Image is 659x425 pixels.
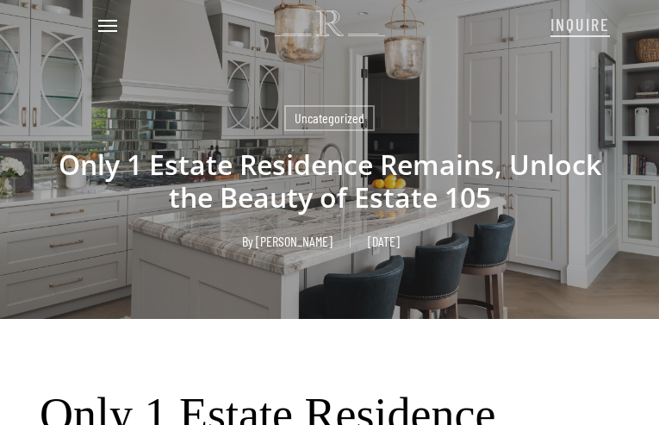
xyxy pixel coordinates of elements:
span: INQUIRE [550,14,610,34]
span: By [242,235,253,247]
span: [DATE] [350,235,417,247]
a: INQUIRE [550,5,610,41]
a: Navigation Menu [98,17,117,34]
a: Uncategorized [284,105,375,131]
a: [PERSON_NAME] [256,233,333,249]
h1: Only 1 Estate Residence Remains, Unlock the Beauty of Estate 105 [40,131,619,231]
